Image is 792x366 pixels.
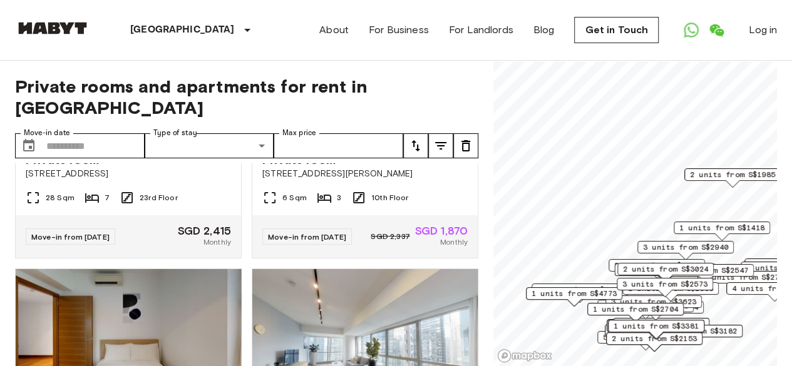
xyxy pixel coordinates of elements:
div: Map marker [609,259,705,278]
span: 1 units from S$3182 [652,325,737,337]
span: 3 units from S$1985 [614,260,699,271]
a: For Business [369,23,429,38]
a: About [319,23,349,38]
span: Private rooms and apartments for rent in [GEOGRAPHIC_DATA] [15,76,478,118]
a: Open WhatsApp [679,18,704,43]
div: Map marker [606,332,702,352]
div: Map marker [532,283,628,303]
span: 1 units from S$2704 [593,303,678,315]
a: Open WeChat [704,18,729,43]
div: Map marker [607,320,703,339]
div: Map marker [597,331,694,350]
span: 7 [105,192,110,203]
div: Map marker [646,325,743,344]
button: tune [453,133,478,158]
span: [STREET_ADDRESS][PERSON_NAME] [262,168,468,180]
div: Map marker [674,221,770,241]
span: 23rd Floor [140,192,178,203]
img: Habyt [15,22,90,34]
span: SGD 2,337 [371,231,409,242]
span: 1 units from S$4196 [537,284,622,295]
label: Max price [282,128,316,138]
div: Map marker [614,263,715,283]
div: Map marker [587,303,684,322]
span: 5 units from S$1680 [603,332,688,343]
span: 1 units from S$3381 [614,320,699,332]
div: Map marker [637,241,734,260]
span: 2 units from S$1985 [690,169,775,180]
a: Mapbox logo [497,348,552,363]
span: 2 units from S$3024 [623,263,708,275]
button: tune [403,133,428,158]
div: Map marker [605,324,701,343]
span: 1 units from S$2547 [663,265,748,276]
span: Monthly [440,236,468,248]
span: SGD 2,415 [178,225,231,236]
p: [GEOGRAPHIC_DATA] [130,23,235,38]
div: Map marker [608,320,704,339]
button: tune [428,133,453,158]
span: 3 [337,192,341,203]
button: Choose date [16,133,41,158]
label: Move-in date [24,128,70,138]
a: Blog [533,23,555,38]
div: Map marker [657,264,754,283]
span: 3 units from S$2940 [643,241,728,253]
div: Map marker [617,263,714,282]
a: Log in [749,23,777,38]
div: Map marker [605,295,702,315]
span: 10th Floor [371,192,409,203]
span: 1 units from S$4773 [532,288,617,299]
span: 1 units from S$1418 [679,222,764,233]
span: 28 Sqm [46,192,75,203]
div: Map marker [617,278,713,297]
span: Move-in from [DATE] [31,232,110,241]
div: Map marker [607,301,704,320]
label: Type of stay [153,128,197,138]
div: Map marker [613,318,709,337]
span: 6 Sqm [282,192,307,203]
a: Get in Touch [574,17,659,43]
div: Map marker [622,282,719,302]
span: [STREET_ADDRESS] [26,168,231,180]
span: SGD 1,870 [415,225,468,236]
span: 3 units from S$3623 [611,296,696,307]
div: Map marker [526,287,622,307]
span: Move-in from [DATE] [268,232,346,241]
div: Map marker [684,168,781,188]
span: 3 units from S$2573 [622,278,707,290]
span: Monthly [203,236,231,248]
a: For Landlords [449,23,513,38]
